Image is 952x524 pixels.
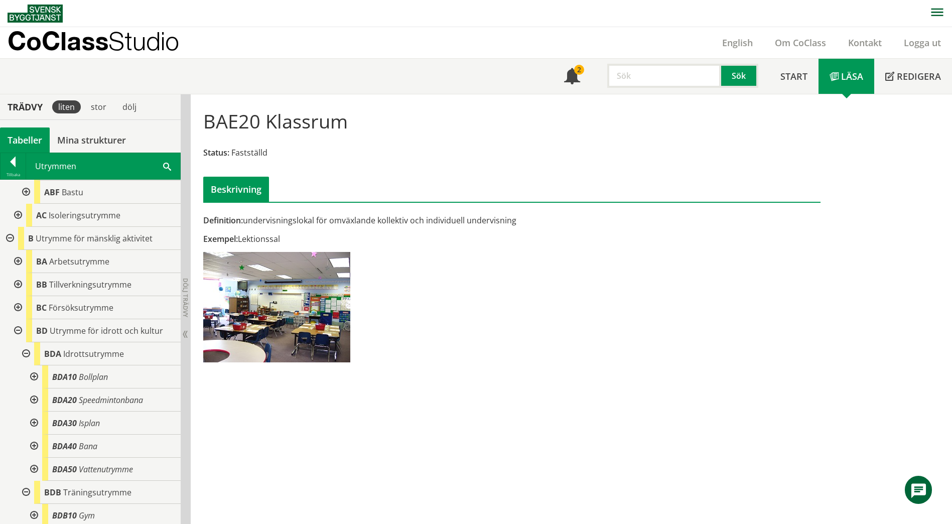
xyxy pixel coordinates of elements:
[44,187,60,198] span: ABF
[8,35,179,47] p: CoClass
[52,371,77,382] span: BDA10
[203,147,229,158] span: Status:
[26,153,180,179] div: Utrymmen
[108,26,179,56] span: Studio
[52,510,77,521] span: BDB10
[897,70,941,82] span: Redigera
[36,233,153,244] span: Utrymme för mänsklig aktivitet
[8,27,201,58] a: CoClassStudio
[181,278,190,317] span: Dölj trädvy
[553,59,591,94] a: 2
[79,464,133,475] span: Vattenutrymme
[203,215,609,226] div: undervisningslokal för omväxlande kollektiv och individuell undervisning
[203,177,269,202] div: Beskrivning
[52,441,77,452] span: BDA40
[79,441,97,452] span: Bana
[203,110,348,132] h1: BAE20 Klassrum
[52,100,81,113] div: liten
[8,5,63,23] img: Svensk Byggtjänst
[564,69,580,85] span: Notifikationer
[49,256,109,267] span: Arbetsutrymme
[874,59,952,94] a: Redigera
[203,233,609,244] div: Lektionssal
[764,37,837,49] a: Om CoClass
[44,487,61,498] span: BDB
[203,233,238,244] span: Exempel:
[231,147,267,158] span: Fastställd
[163,161,171,171] span: Sök i tabellen
[44,348,61,359] span: BDA
[721,64,758,88] button: Sök
[62,187,83,198] span: Bastu
[79,418,100,429] span: Isplan
[841,70,863,82] span: Läsa
[837,37,893,49] a: Kontakt
[607,64,721,88] input: Sök
[50,127,133,153] a: Mina strukturer
[36,210,47,221] span: AC
[52,418,77,429] span: BDA30
[85,100,112,113] div: stor
[36,325,48,336] span: BD
[36,279,47,290] span: BB
[79,395,143,406] span: Speedmintonbana
[79,510,95,521] span: Gym
[711,37,764,49] a: English
[2,101,48,112] div: Trädvy
[769,59,819,94] a: Start
[52,395,77,406] span: BDA20
[49,302,113,313] span: Försöksutrymme
[63,487,131,498] span: Träningsutrymme
[203,215,243,226] span: Definition:
[28,233,34,244] span: B
[36,302,47,313] span: BC
[819,59,874,94] a: Läsa
[63,348,124,359] span: Idrottsutrymme
[79,371,108,382] span: Bollplan
[116,100,143,113] div: dölj
[36,256,47,267] span: BA
[52,464,77,475] span: BDA50
[893,37,952,49] a: Logga ut
[780,70,807,82] span: Start
[1,171,26,179] div: Tillbaka
[203,252,350,362] img: BAE20Klassrum.jpg
[50,325,163,336] span: Utrymme för idrott och kultur
[49,210,120,221] span: Isoleringsutrymme
[574,65,584,75] div: 2
[49,279,131,290] span: Tillverkningsutrymme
